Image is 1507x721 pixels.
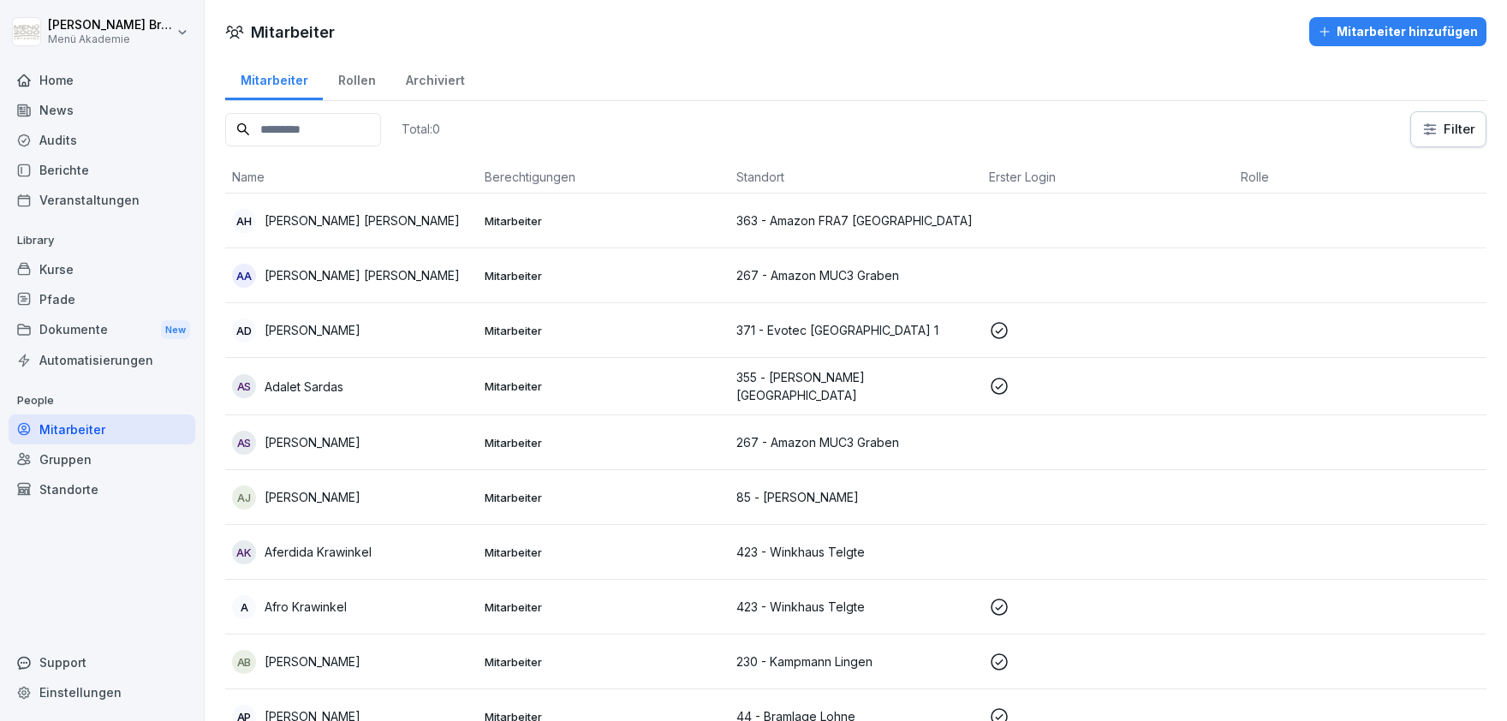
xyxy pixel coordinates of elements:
a: Einstellungen [9,677,195,707]
p: [PERSON_NAME] [265,433,360,451]
th: Rolle [1234,161,1486,194]
p: Menü Akademie [48,33,173,45]
p: 85 - [PERSON_NAME] [736,488,975,506]
button: Mitarbeiter hinzufügen [1309,17,1486,46]
p: Mitarbeiter [485,435,724,450]
button: Filter [1411,112,1486,146]
p: Mitarbeiter [485,599,724,615]
p: [PERSON_NAME] [PERSON_NAME] [265,266,460,284]
a: Audits [9,125,195,155]
p: Mitarbeiter [485,268,724,283]
div: AD [232,319,256,343]
h1: Mitarbeiter [251,21,335,44]
div: AK [232,540,256,564]
div: Dokumente [9,314,195,346]
p: Aferdida Krawinkel [265,543,372,561]
p: [PERSON_NAME] [265,321,360,339]
a: Gruppen [9,444,195,474]
p: 267 - Amazon MUC3 Graben [736,266,975,284]
div: AJ [232,486,256,509]
a: News [9,95,195,125]
a: Archiviert [390,57,479,100]
p: 371 - Evotec [GEOGRAPHIC_DATA] 1 [736,321,975,339]
div: A [232,595,256,619]
p: [PERSON_NAME] [265,488,360,506]
p: Mitarbeiter [485,378,724,394]
p: 267 - Amazon MUC3 Graben [736,433,975,451]
a: Mitarbeiter [9,414,195,444]
div: AA [232,264,256,288]
p: [PERSON_NAME] [PERSON_NAME] [265,212,460,229]
a: Mitarbeiter [225,57,323,100]
div: AB [232,650,256,674]
p: [PERSON_NAME] [265,652,360,670]
p: Afro Krawinkel [265,598,347,616]
div: Filter [1421,121,1475,138]
div: Mitarbeiter hinzufügen [1318,22,1478,41]
p: Mitarbeiter [485,323,724,338]
div: AS [232,431,256,455]
p: 355 - [PERSON_NAME] [GEOGRAPHIC_DATA] [736,368,975,404]
p: Mitarbeiter [485,654,724,670]
div: Support [9,647,195,677]
p: Mitarbeiter [485,213,724,229]
div: New [161,320,190,340]
a: Rollen [323,57,390,100]
a: Veranstaltungen [9,185,195,215]
th: Berechtigungen [478,161,730,194]
a: Pfade [9,284,195,314]
a: Berichte [9,155,195,185]
th: Erster Login [982,161,1235,194]
a: Standorte [9,474,195,504]
div: AH [232,209,256,233]
p: Total: 0 [402,121,440,137]
p: Library [9,227,195,254]
a: DokumenteNew [9,314,195,346]
p: [PERSON_NAME] Bruns [48,18,173,33]
p: 230 - Kampmann Lingen [736,652,975,670]
p: Adalet Sardas [265,378,343,396]
th: Name [225,161,478,194]
p: 423 - Winkhaus Telgte [736,543,975,561]
a: Kurse [9,254,195,284]
p: People [9,387,195,414]
a: Automatisierungen [9,345,195,375]
p: 423 - Winkhaus Telgte [736,598,975,616]
a: Home [9,65,195,95]
th: Standort [730,161,982,194]
p: 363 - Amazon FRA7 [GEOGRAPHIC_DATA] [736,212,975,229]
div: AS [232,374,256,398]
p: Mitarbeiter [485,545,724,560]
p: Mitarbeiter [485,490,724,505]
